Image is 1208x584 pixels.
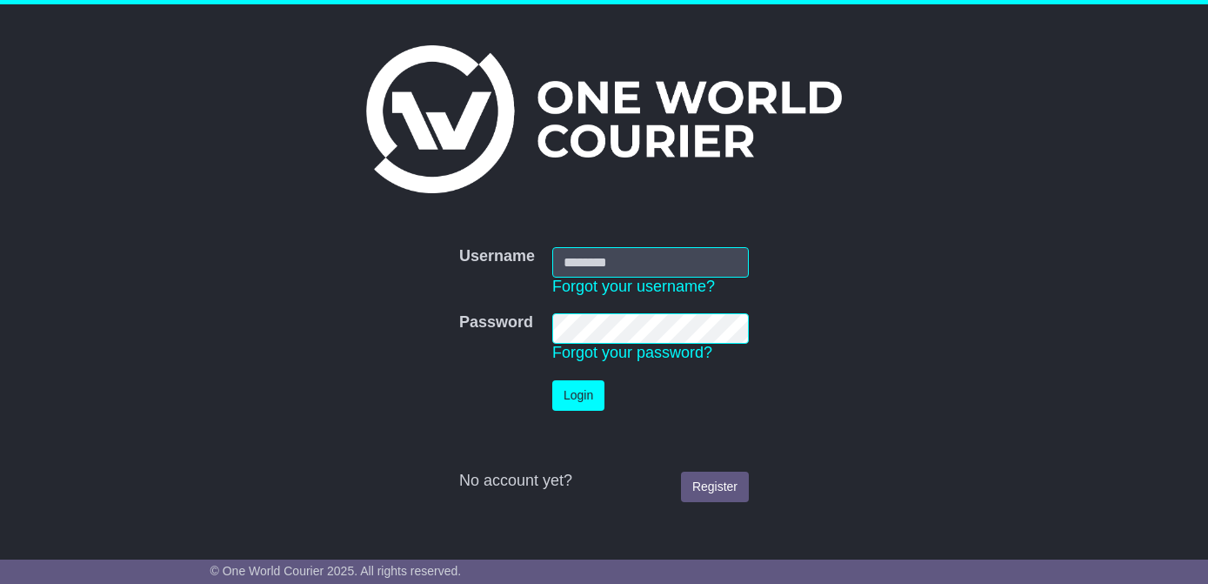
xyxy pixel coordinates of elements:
a: Forgot your password? [552,344,712,361]
label: Password [459,313,533,332]
div: No account yet? [459,472,749,491]
a: Register [681,472,749,502]
img: One World [366,45,841,193]
span: © One World Courier 2025. All rights reserved. [210,564,462,578]
a: Forgot your username? [552,278,715,295]
label: Username [459,247,535,266]
button: Login [552,380,604,411]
